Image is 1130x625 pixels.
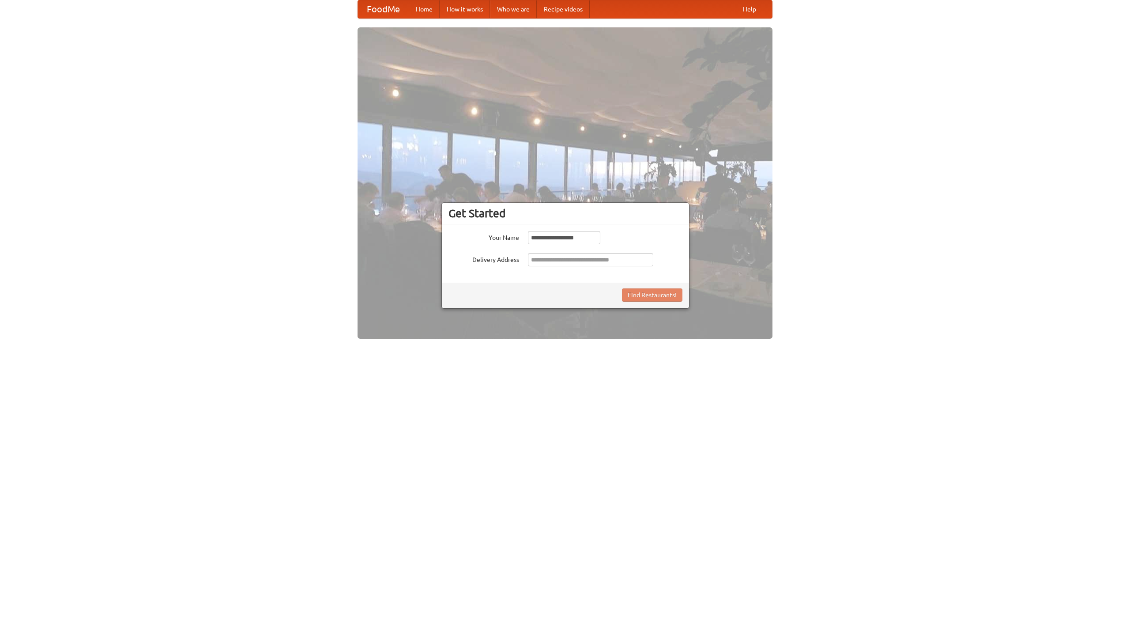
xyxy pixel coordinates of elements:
a: Recipe videos [537,0,590,18]
a: Home [409,0,440,18]
a: How it works [440,0,490,18]
label: Your Name [448,231,519,242]
button: Find Restaurants! [622,288,682,302]
a: Help [736,0,763,18]
h3: Get Started [448,207,682,220]
a: FoodMe [358,0,409,18]
a: Who we are [490,0,537,18]
label: Delivery Address [448,253,519,264]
